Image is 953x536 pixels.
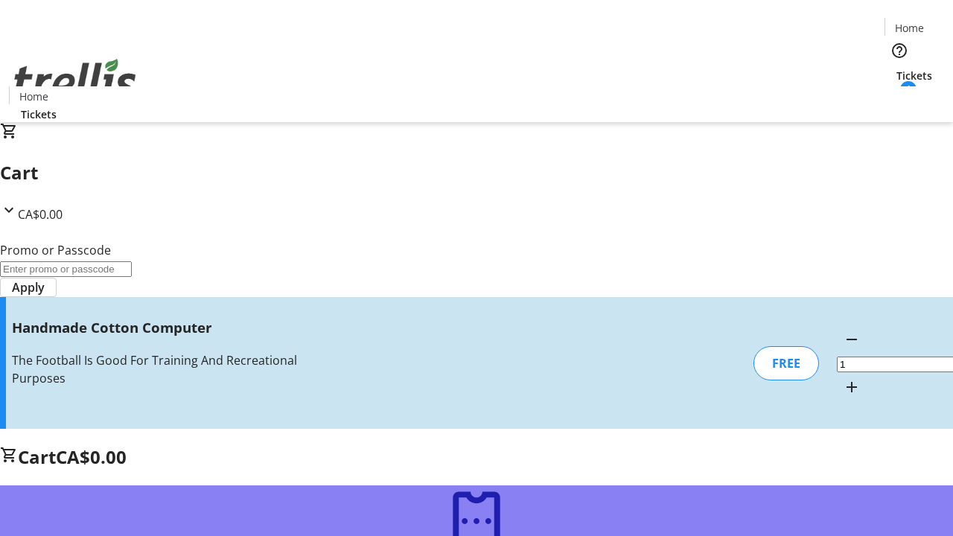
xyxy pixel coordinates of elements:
button: Cart [885,83,914,113]
a: Home [885,20,933,36]
a: Tickets [9,106,68,122]
span: Tickets [21,106,57,122]
span: Home [895,20,924,36]
div: FREE [753,346,819,380]
div: The Football Is Good For Training And Recreational Purposes [12,351,337,387]
h3: Handmade Cotton Computer [12,317,337,338]
span: CA$0.00 [56,444,127,469]
button: Decrement by one [837,325,867,354]
span: Apply [12,278,45,296]
a: Home [10,89,57,104]
img: Orient E2E Organization 1hG6BiHlX8's Logo [9,42,141,117]
button: Increment by one [837,372,867,402]
span: Tickets [896,68,932,83]
a: Tickets [885,68,944,83]
span: CA$0.00 [18,206,63,223]
button: Help [885,36,914,66]
span: Home [19,89,48,104]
